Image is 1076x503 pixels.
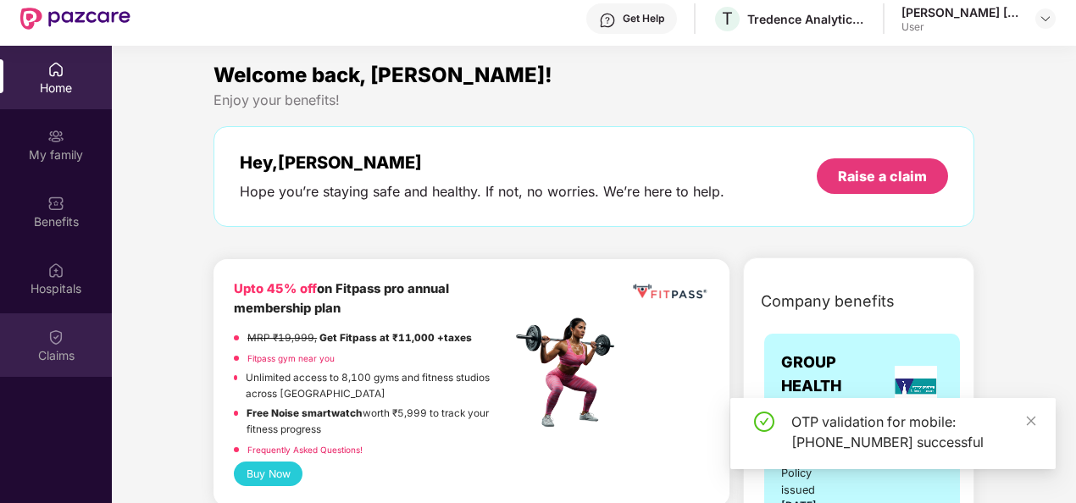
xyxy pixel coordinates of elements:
[754,412,774,432] span: check-circle
[47,195,64,212] img: svg+xml;base64,PHN2ZyBpZD0iQmVuZWZpdHMiIHhtbG5zPSJodHRwOi8vd3d3LnczLm9yZy8yMDAwL3N2ZyIgd2lkdGg9Ij...
[20,8,130,30] img: New Pazcare Logo
[214,91,974,109] div: Enjoy your benefits!
[247,407,363,419] strong: Free Noise smartwatch
[599,12,616,29] img: svg+xml;base64,PHN2ZyBpZD0iSGVscC0zMngzMiIgeG1sbnM9Imh0dHA6Ly93d3cudzMub3JnLzIwMDAvc3ZnIiB3aWR0aD...
[838,167,927,185] div: Raise a claim
[247,353,335,363] a: Fitpass gym near you
[511,313,630,432] img: fpp.png
[247,332,317,344] del: MRP ₹19,999,
[761,290,895,313] span: Company benefits
[781,351,888,423] span: GROUP HEALTH INSURANCE
[247,406,511,437] p: worth ₹5,999 to track your fitness progress
[247,445,363,455] a: Frequently Asked Questions!
[234,281,317,296] b: Upto 45% off
[47,128,64,145] img: svg+xml;base64,PHN2ZyB3aWR0aD0iMjAiIGhlaWdodD0iMjAiIHZpZXdCb3g9IjAgMCAyMCAyMCIgZmlsbD0ibm9uZSIgeG...
[791,412,1035,452] div: OTP validation for mobile: [PHONE_NUMBER] successful
[901,4,1020,20] div: [PERSON_NAME] [PERSON_NAME]
[895,366,937,407] img: insurerLogo
[319,332,472,344] strong: Get Fitpass at ₹11,000 +taxes
[246,370,511,401] p: Unlimited access to 8,100 gyms and fitness studios across [GEOGRAPHIC_DATA]
[47,329,64,345] img: svg+xml;base64,PHN2ZyBpZD0iQ2xhaW0iIHhtbG5zPSJodHRwOi8vd3d3LnczLm9yZy8yMDAwL3N2ZyIgd2lkdGg9IjIwIi...
[47,61,64,78] img: svg+xml;base64,PHN2ZyBpZD0iSG9tZSIgeG1sbnM9Imh0dHA6Ly93d3cudzMub3JnLzIwMDAvc3ZnIiB3aWR0aD0iMjAiIG...
[901,20,1020,34] div: User
[747,11,866,27] div: Tredence Analytics Solutions Private Limited
[240,152,724,173] div: Hey, [PERSON_NAME]
[630,279,710,304] img: fppp.png
[234,281,449,316] b: on Fitpass pro annual membership plan
[234,462,302,486] button: Buy Now
[1039,12,1052,25] img: svg+xml;base64,PHN2ZyBpZD0iRHJvcGRvd24tMzJ4MzIiIHhtbG5zPSJodHRwOi8vd3d3LnczLm9yZy8yMDAwL3N2ZyIgd2...
[214,63,552,87] span: Welcome back, [PERSON_NAME]!
[47,262,64,279] img: svg+xml;base64,PHN2ZyBpZD0iSG9zcGl0YWxzIiB4bWxucz0iaHR0cDovL3d3dy53My5vcmcvMjAwMC9zdmciIHdpZHRoPS...
[623,12,664,25] div: Get Help
[240,183,724,201] div: Hope you’re staying safe and healthy. If not, no worries. We’re here to help.
[722,8,733,29] span: T
[1025,415,1037,427] span: close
